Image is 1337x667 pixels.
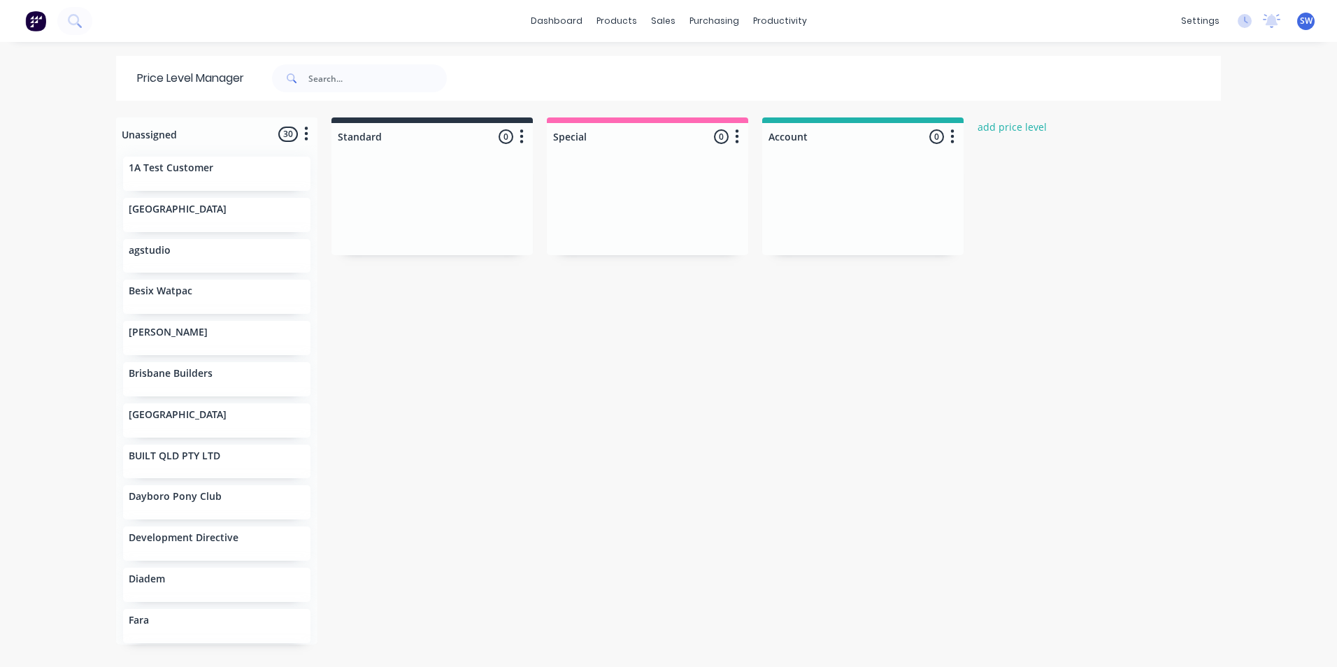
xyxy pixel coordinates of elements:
[278,127,298,141] span: 30
[123,568,310,602] div: Diadem
[129,491,222,503] p: Dayboro Pony Club
[682,10,746,31] div: purchasing
[1174,10,1227,31] div: settings
[129,327,208,338] p: [PERSON_NAME]
[129,368,213,380] p: Brisbane Builders
[308,64,447,92] input: Search...
[123,198,310,232] div: [GEOGRAPHIC_DATA]
[129,409,227,421] p: [GEOGRAPHIC_DATA]
[123,526,310,561] div: Development Directive
[644,10,682,31] div: sales
[129,615,149,626] p: Fara
[129,532,238,544] p: Development Directive
[123,321,310,355] div: [PERSON_NAME]
[129,162,213,174] p: 1A Test Customer
[129,450,220,462] p: BUILT QLD PTY LTD
[971,117,1054,136] button: add price level
[129,245,171,257] p: agstudio
[129,285,192,297] p: Besix Watpac
[123,362,310,396] div: Brisbane Builders
[123,609,310,643] div: Fara
[1300,15,1313,27] span: SW
[123,157,310,191] div: 1A Test Customer
[129,573,165,585] p: Diadem
[123,280,310,314] div: Besix Watpac
[123,485,310,519] div: Dayboro Pony Club
[25,10,46,31] img: Factory
[589,10,644,31] div: products
[119,127,177,142] div: Unassigned
[123,445,310,479] div: BUILT QLD PTY LTD
[116,56,244,101] div: Price Level Manager
[123,239,310,273] div: agstudio
[524,10,589,31] a: dashboard
[129,203,227,215] p: [GEOGRAPHIC_DATA]
[123,403,310,438] div: [GEOGRAPHIC_DATA]
[746,10,814,31] div: productivity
